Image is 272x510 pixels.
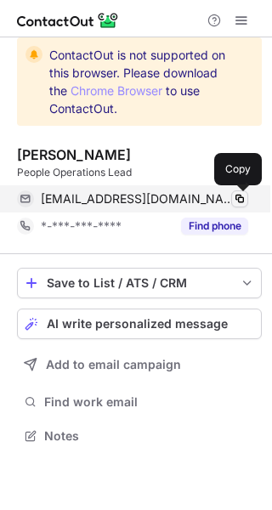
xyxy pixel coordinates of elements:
button: Reveal Button [181,218,248,235]
img: warning [25,46,42,63]
button: AI write personalized message [17,309,262,339]
span: [EMAIL_ADDRESS][DOMAIN_NAME] [41,191,235,207]
img: ContactOut v5.3.10 [17,10,119,31]
div: [PERSON_NAME] [17,146,131,163]
button: Find work email [17,390,262,414]
span: Find work email [44,394,255,410]
button: Notes [17,424,262,448]
div: Save to List / ATS / CRM [47,276,232,290]
button: Add to email campaign [17,349,262,380]
span: Add to email campaign [46,358,181,371]
span: Notes [44,428,255,444]
div: People Operations Lead [17,165,262,180]
span: AI write personalized message [47,317,228,331]
span: ContactOut is not supported on this browser. Please download the to use ContactOut. [49,46,231,117]
a: Chrome Browser [71,83,162,98]
button: save-profile-one-click [17,268,262,298]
